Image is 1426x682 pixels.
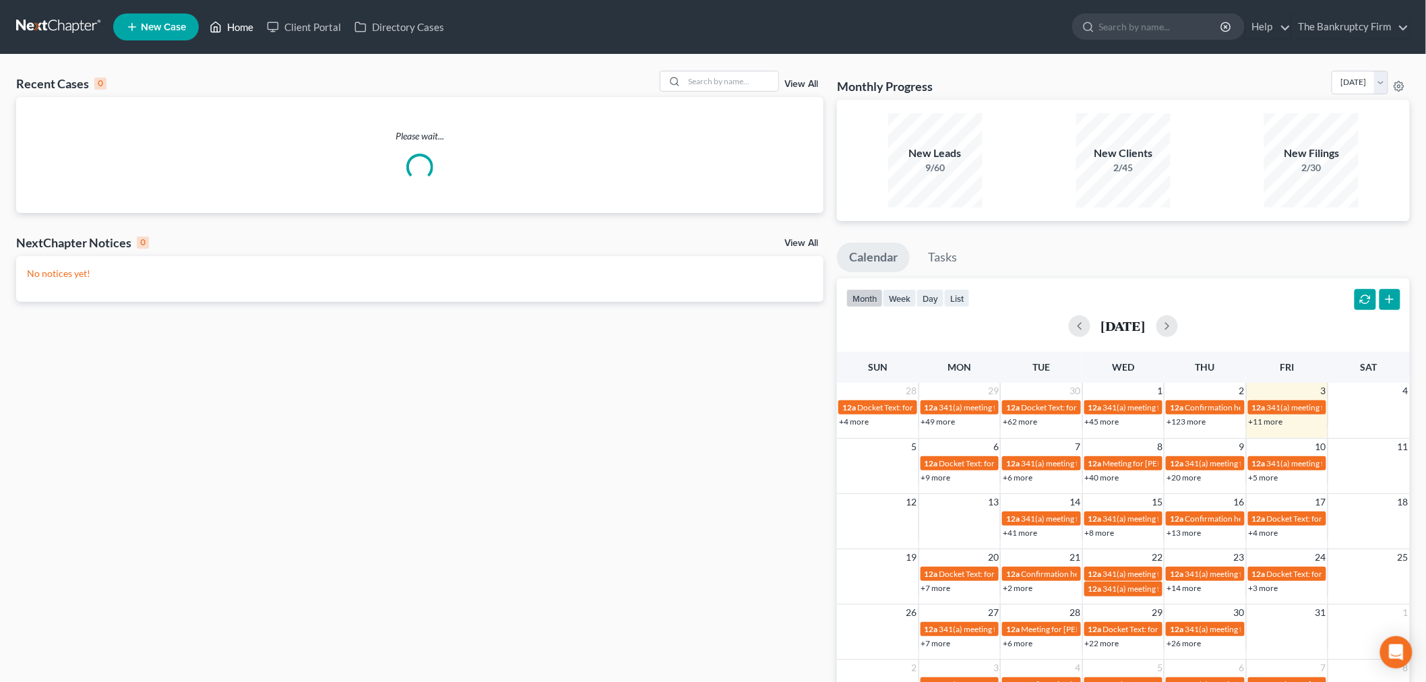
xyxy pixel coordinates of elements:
span: 18 [1396,494,1410,510]
a: +9 more [921,472,951,483]
h2: [DATE] [1101,319,1146,333]
input: Search by name... [1099,14,1222,39]
button: month [846,289,883,307]
span: 6 [992,439,1000,455]
span: 19 [905,549,919,565]
span: 17 [1314,494,1328,510]
a: +3 more [1249,583,1278,593]
span: 12a [925,569,938,579]
span: 341(a) meeting for [PERSON_NAME] & [PERSON_NAME] [939,624,1141,634]
span: 12a [1006,458,1020,468]
span: Docket Text: for [PERSON_NAME] [857,402,978,412]
span: New Case [141,22,186,32]
span: 31 [1314,604,1328,621]
span: 12a [1170,624,1183,634]
span: 12a [1170,402,1183,412]
a: +2 more [1003,583,1032,593]
span: 28 [905,383,919,399]
span: 12a [1088,514,1102,524]
span: 5 [910,439,919,455]
span: 10 [1314,439,1328,455]
div: Recent Cases [16,75,106,92]
span: 12a [1252,514,1266,524]
span: 9 [1238,439,1246,455]
a: Directory Cases [348,15,451,39]
div: New Leads [888,146,983,161]
button: list [944,289,970,307]
div: New Clients [1076,146,1171,161]
span: 341(a) meeting for [PERSON_NAME] [1103,402,1233,412]
span: 12a [1170,514,1183,524]
span: Tue [1033,361,1051,373]
span: 341(a) meeting for [PERSON_NAME] [1103,584,1233,594]
span: 22 [1150,549,1164,565]
span: Docket Text: for [PERSON_NAME] [1267,514,1388,524]
span: 12a [1252,458,1266,468]
span: 12a [925,402,938,412]
span: 7 [1074,439,1082,455]
span: 12a [1170,569,1183,579]
span: 341(a) meeting for [PERSON_NAME] [1103,569,1233,579]
span: Confirmation hearing for [PERSON_NAME] [1021,569,1174,579]
span: 24 [1314,549,1328,565]
div: NextChapter Notices [16,235,149,251]
span: 4 [1074,660,1082,676]
span: 28 [1069,604,1082,621]
span: 27 [987,604,1000,621]
a: +7 more [921,583,951,593]
span: 12a [1006,624,1020,634]
div: New Filings [1264,146,1359,161]
span: 341(a) meeting for Spenser Love Sr. & [PERSON_NAME] Love [1021,458,1234,468]
a: +4 more [1249,528,1278,538]
a: +26 more [1167,638,1201,648]
div: 2/30 [1264,161,1359,175]
span: 14 [1069,494,1082,510]
span: Thu [1196,361,1215,373]
span: 26 [905,604,919,621]
span: Wed [1112,361,1134,373]
span: 6 [1238,660,1246,676]
span: 8 [1156,439,1164,455]
span: Meeting for [PERSON_NAME] [1103,458,1209,468]
span: 3 [992,660,1000,676]
span: 12a [925,624,938,634]
span: 341(a) meeting for Brooklyn [PERSON_NAME] & [PERSON_NAME] [1185,458,1421,468]
a: +11 more [1249,416,1283,427]
span: 12a [925,458,938,468]
a: Help [1245,15,1291,39]
a: +123 more [1167,416,1206,427]
span: 12a [1088,584,1102,594]
span: 341(a) meeting for [PERSON_NAME] [939,402,1069,412]
a: +8 more [1085,528,1115,538]
span: 15 [1150,494,1164,510]
span: Confirmation hearing for [PERSON_NAME] [1185,514,1338,524]
span: 12a [1088,458,1102,468]
span: 13 [987,494,1000,510]
button: week [883,289,917,307]
span: 5 [1156,660,1164,676]
a: +13 more [1167,528,1201,538]
span: 341(a) meeting for [PERSON_NAME] [1185,569,1315,579]
span: Meeting for [PERSON_NAME] [1021,624,1127,634]
div: 0 [137,237,149,249]
span: Docket Text: for [PERSON_NAME] [1021,402,1142,412]
span: 2 [1238,383,1246,399]
span: 30 [1069,383,1082,399]
a: Home [203,15,260,39]
span: Mon [948,361,972,373]
span: 25 [1396,549,1410,565]
a: View All [784,239,818,248]
a: +20 more [1167,472,1201,483]
span: 21 [1069,549,1082,565]
span: 341(a) meeting for [PERSON_NAME] & [PERSON_NAME] [1103,514,1305,524]
div: 0 [94,77,106,90]
span: 12 [905,494,919,510]
span: 1 [1156,383,1164,399]
span: 12a [1088,402,1102,412]
span: Confirmation hearing for [PERSON_NAME] [1185,402,1338,412]
a: View All [784,80,818,89]
span: 2 [910,660,919,676]
a: The Bankruptcy Firm [1292,15,1409,39]
span: Docket Text: for [PERSON_NAME] & [PERSON_NAME] [1103,624,1295,634]
span: Docket Text: for [PERSON_NAME] [1267,569,1388,579]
